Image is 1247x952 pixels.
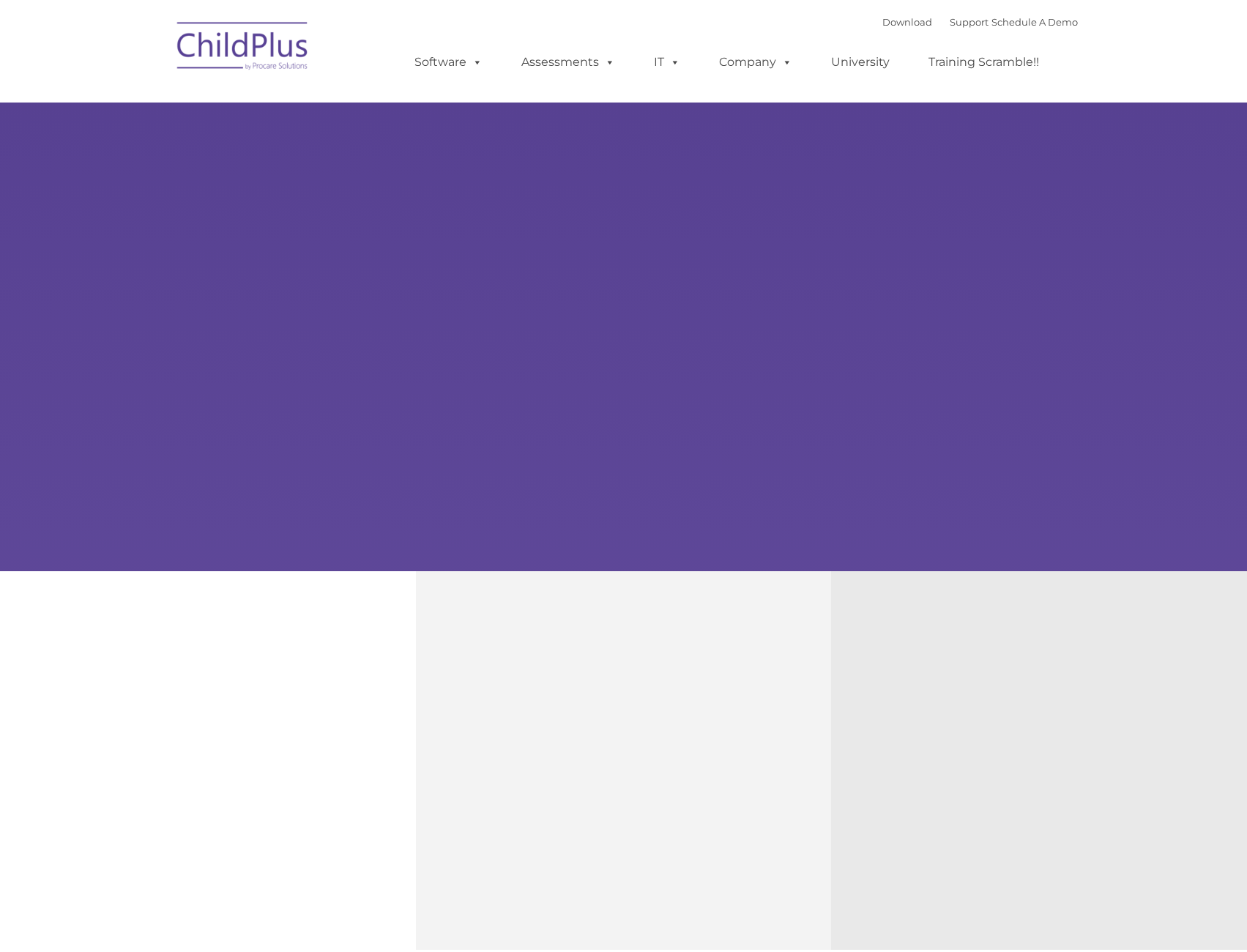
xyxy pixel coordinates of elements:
a: Download [882,16,932,28]
a: Schedule A Demo [991,16,1078,28]
a: Software [400,48,497,77]
a: University [816,48,904,77]
a: Company [704,48,807,77]
a: Support [950,16,989,28]
font: | [882,16,1078,28]
a: Assessments [507,48,630,77]
a: Training Scramble!! [914,48,1054,77]
img: ChildPlus by Procare Solutions [170,12,316,85]
a: IT [639,48,695,77]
